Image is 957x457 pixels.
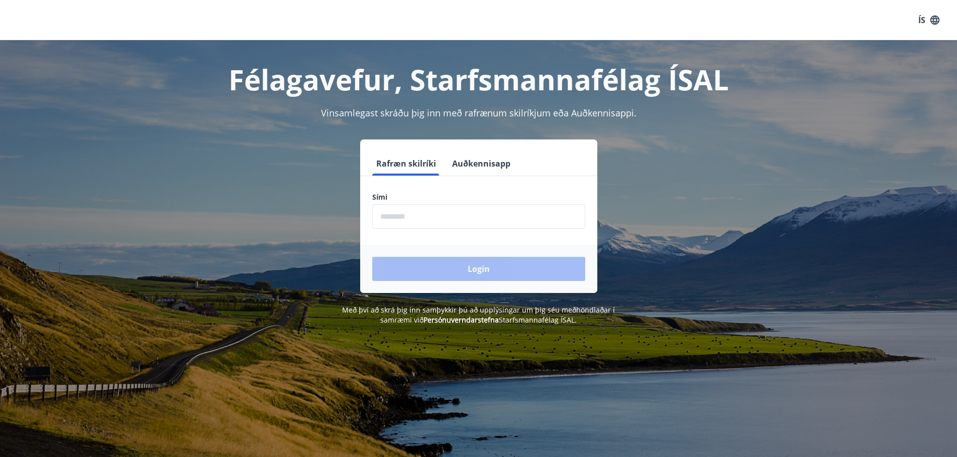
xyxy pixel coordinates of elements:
[372,192,585,202] label: Sími
[913,11,945,29] button: ÍS
[423,315,499,325] a: Persónuverndarstefna
[448,151,514,176] button: Auðkennisapp
[129,60,828,98] h1: Félagavefur, Starfsmannafélag ÍSAL
[372,151,440,176] button: Rafræn skilríki
[321,107,636,119] span: Vinsamlegast skráðu þig inn með rafrænum skilríkjum eða Auðkennisappi.
[342,305,615,325] span: Með því að skrá þig inn samþykkir þú að upplýsingar um þig séu meðhöndlaðar í samræmi við Starfsm...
